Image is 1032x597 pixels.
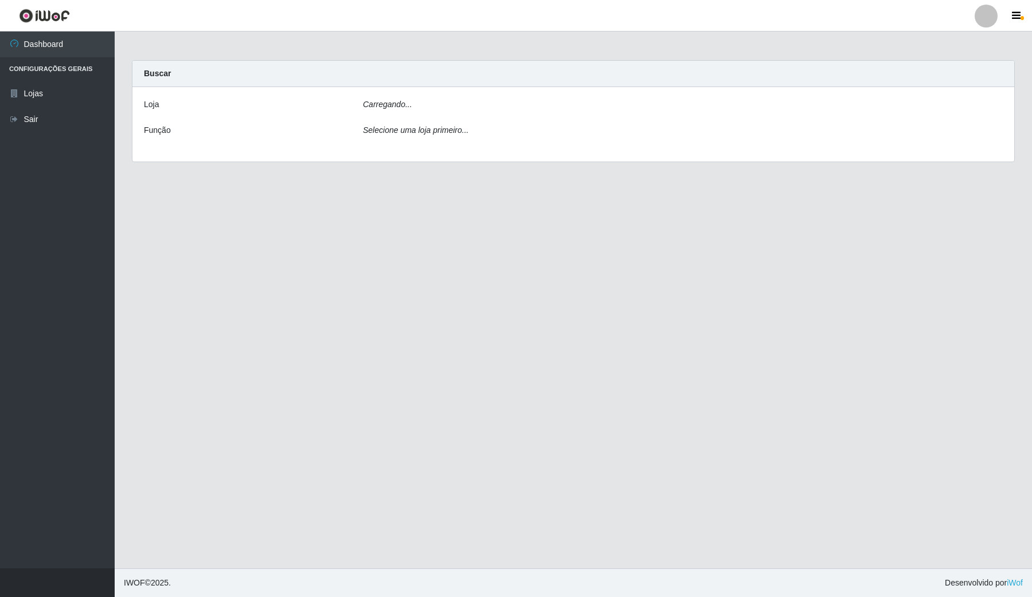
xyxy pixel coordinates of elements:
[124,578,145,587] span: IWOF
[144,124,171,136] label: Função
[124,577,171,589] span: © 2025 .
[144,69,171,78] strong: Buscar
[363,100,412,109] i: Carregando...
[945,577,1023,589] span: Desenvolvido por
[1007,578,1023,587] a: iWof
[19,9,70,23] img: CoreUI Logo
[363,125,468,135] i: Selecione uma loja primeiro...
[144,99,159,111] label: Loja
